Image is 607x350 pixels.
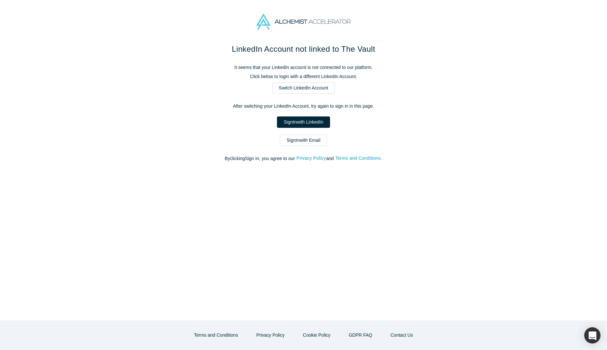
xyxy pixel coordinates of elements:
button: Contact Us [384,330,420,341]
a: SignInwith LinkedIn [277,116,330,128]
p: Click below to login with a different LinkedIn Account. [167,73,440,80]
button: Terms and Conditions [335,155,381,162]
h1: LinkedIn Account not linked to The Vault [167,43,440,55]
p: By clicking Sign In , you agree to our and . [167,155,440,162]
a: Switch LinkedIn Account [272,82,335,94]
a: SignInwith Email [280,135,327,146]
button: Cookie Policy [296,330,338,341]
p: It seems that your LinkedIn account is not connected to our platform. [167,64,440,71]
button: Privacy Policy [296,155,326,162]
img: Alchemist Accelerator Logo [256,14,350,30]
p: After switching your LinkedIn Account, try again to sign in in this page. [167,103,440,110]
a: GDPR FAQ [342,330,379,341]
button: Terms and Conditions [187,330,245,341]
button: Privacy Policy [249,330,291,341]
